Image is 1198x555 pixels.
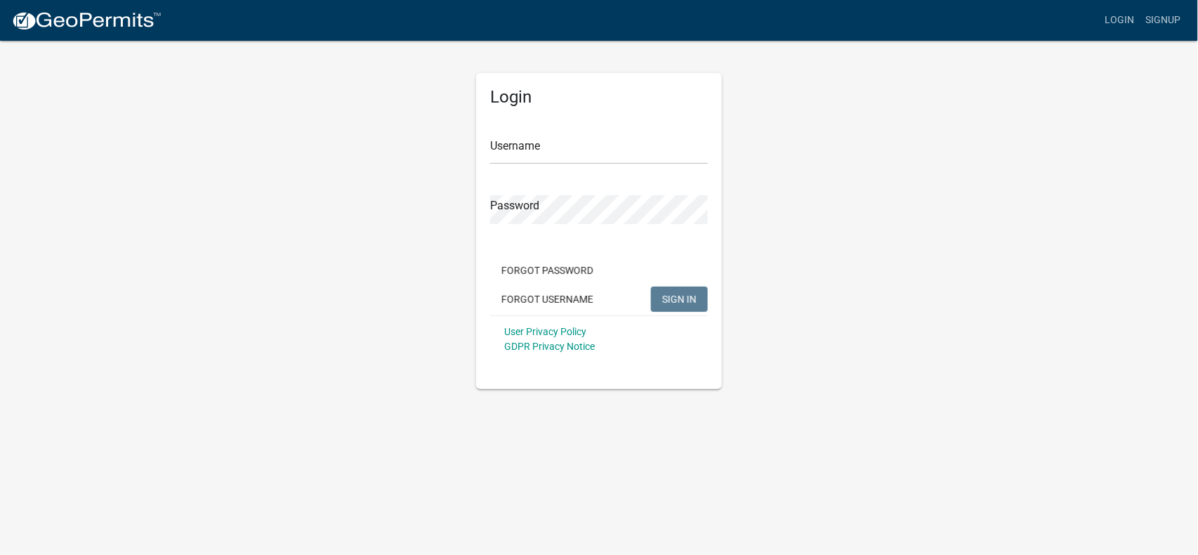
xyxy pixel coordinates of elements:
[504,341,595,352] a: GDPR Privacy Notice
[490,258,605,283] button: Forgot Password
[1100,7,1140,34] a: Login
[651,287,708,312] button: SIGN IN
[490,287,605,312] button: Forgot Username
[662,293,697,304] span: SIGN IN
[490,87,708,107] h5: Login
[504,326,586,337] a: User Privacy Policy
[1140,7,1187,34] a: Signup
